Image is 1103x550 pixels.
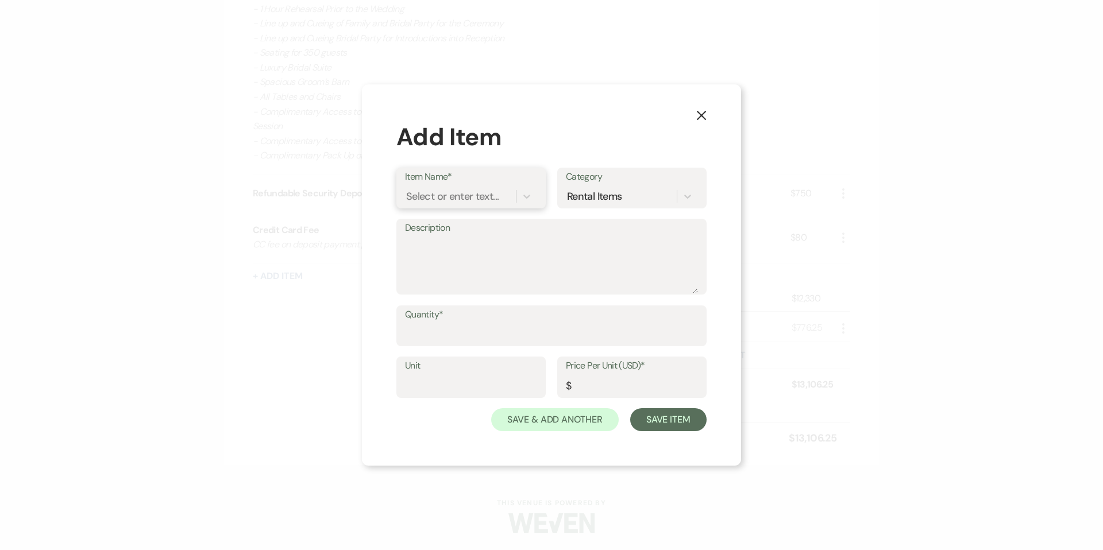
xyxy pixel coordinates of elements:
label: Unit [405,358,537,374]
div: Rental Items [567,188,622,204]
label: Description [405,220,698,237]
div: Select or enter text... [406,188,499,204]
label: Category [566,169,698,185]
div: Add Item [396,119,707,155]
button: Save & Add Another [491,408,619,431]
label: Price Per Unit (USD)* [566,358,698,374]
button: Save Item [630,408,707,431]
label: Item Name* [405,169,537,185]
label: Quantity* [405,307,698,323]
div: $ [566,378,571,394]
